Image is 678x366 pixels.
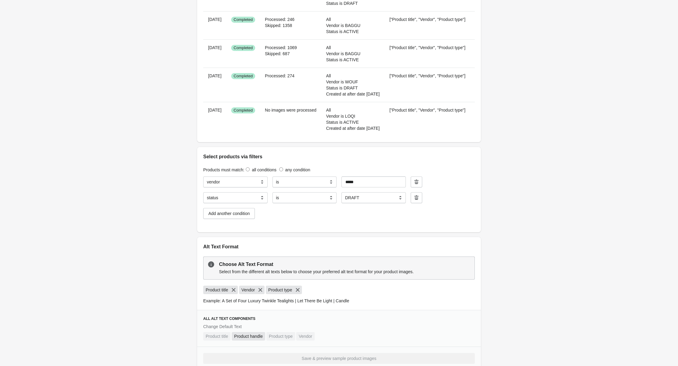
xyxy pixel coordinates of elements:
td: Processed: 1069 Skipped: 687 [260,39,321,68]
div: Add another condition [208,211,250,216]
h2: Select products via filters [203,153,475,160]
span: Product title [206,333,228,339]
button: Add another condition [203,208,255,219]
label: all conditions [252,167,276,172]
th: [DATE] [203,102,226,136]
td: ["Product title", "Vendor", "Product type"] [385,102,470,136]
th: [DATE] [203,39,226,68]
span: Completed [231,45,255,51]
td: All Vendor is WOUF Status is DRAFT Created at after date [DATE] [321,68,385,102]
button: Product handle [232,332,265,341]
th: [DATE] [203,68,226,102]
p: Select from the different alt texts below to choose your preferred alt text format for your produ... [219,269,470,275]
span: Completed [231,73,255,79]
h3: All Alt Text Components [203,316,475,321]
div: Products must match: [203,166,475,173]
td: ["Product title", "Vendor", "Product type"] [385,68,470,102]
span: Product type [268,287,292,293]
td: ["Product title", "Vendor", "Product type"] [385,11,470,39]
span: Completed [231,107,255,113]
td: ["Product title", "Vendor", "Product type"] [385,39,470,68]
span: Vendor [241,287,255,293]
td: Processed: 246 Skipped: 1358 [260,11,321,39]
span: Vendor [299,333,312,339]
span: Completed [231,17,255,23]
td: All Vendor is BAGGU Status is ACTIVE [321,39,385,68]
span: Product handle [234,333,263,339]
span: Product type [269,333,293,339]
p: Choose Alt Text Format [219,261,470,268]
td: All Vendor is LOQI Status is ACTIVE Created at after date [DATE] [321,102,385,136]
span: translation missing: en.alt_text.change_default_text [203,324,242,329]
th: [DATE] [203,11,226,39]
span: Product title [206,287,228,293]
h2: Alt Text Format [203,243,475,250]
td: All Vendor is BAGGU Status is ACTIVE [321,11,385,39]
label: any condition [285,167,310,172]
p: Example: A Set of Four Luxury Twinkle Tealights | Let There Be Light | Candle [203,298,475,304]
td: Processed: 274 [260,68,321,102]
td: No images were processed [260,102,321,136]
